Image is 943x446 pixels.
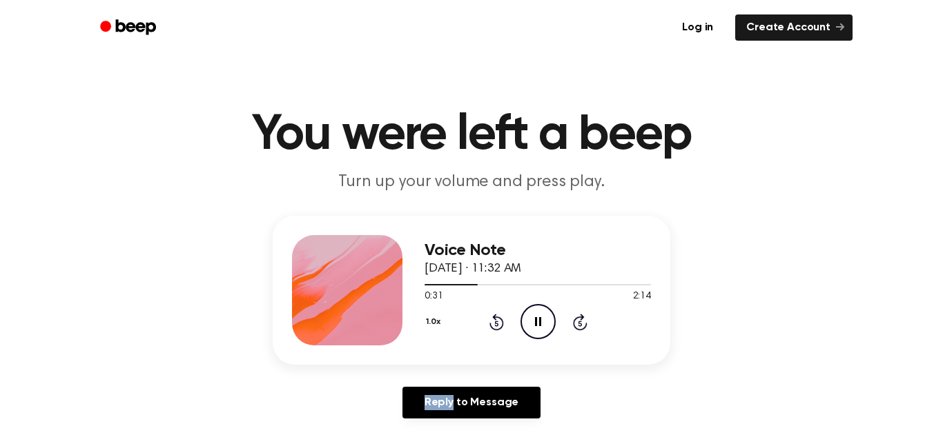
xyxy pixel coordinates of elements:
[425,241,651,260] h3: Voice Note
[206,171,737,194] p: Turn up your volume and press play.
[402,387,541,418] a: Reply to Message
[118,110,825,160] h1: You were left a beep
[90,14,168,41] a: Beep
[425,290,443,304] span: 0:31
[425,263,521,275] span: [DATE] · 11:32 AM
[633,290,651,304] span: 2:14
[668,12,727,43] a: Log in
[735,14,853,41] a: Create Account
[425,310,445,334] button: 1.0x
